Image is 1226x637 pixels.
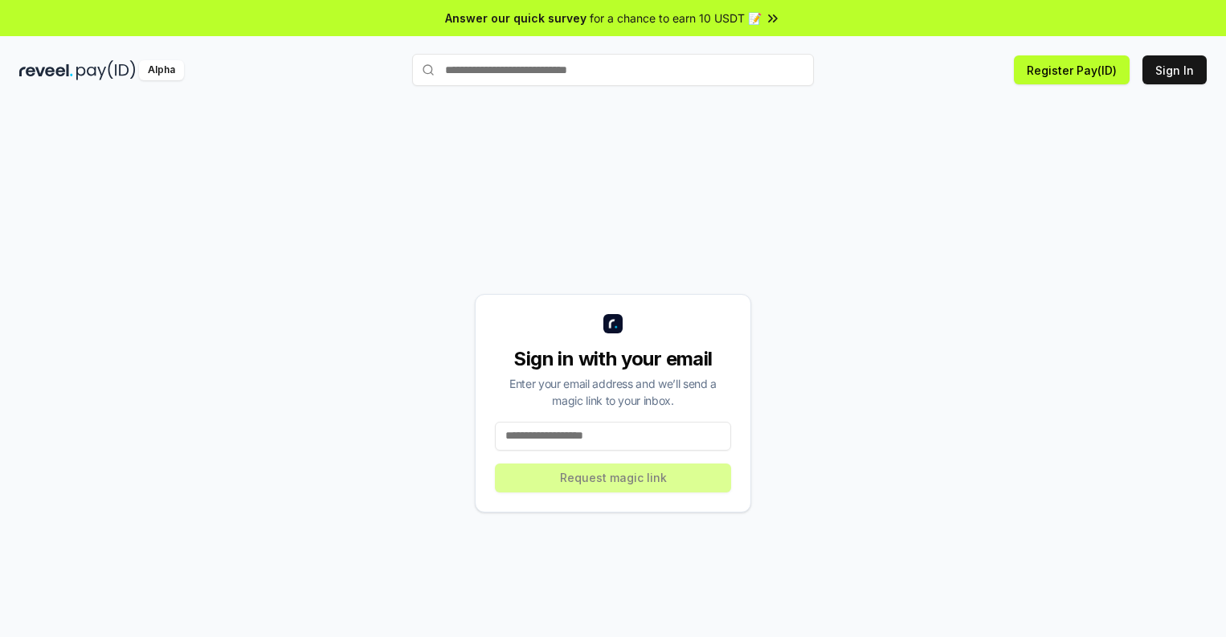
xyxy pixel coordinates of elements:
div: Enter your email address and we’ll send a magic link to your inbox. [495,375,731,409]
div: Alpha [139,60,184,80]
span: for a chance to earn 10 USDT 📝 [590,10,762,27]
img: pay_id [76,60,136,80]
button: Sign In [1142,55,1207,84]
div: Sign in with your email [495,346,731,372]
button: Register Pay(ID) [1014,55,1130,84]
span: Answer our quick survey [445,10,586,27]
img: logo_small [603,314,623,333]
img: reveel_dark [19,60,73,80]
